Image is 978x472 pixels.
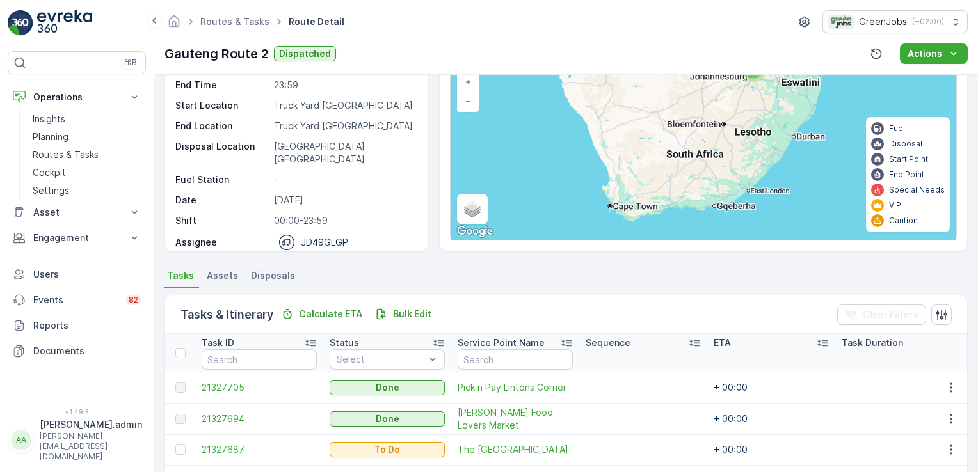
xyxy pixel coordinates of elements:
[828,15,854,29] img: Green_Jobs_Logo.png
[458,195,486,223] a: Layers
[376,413,399,425] p: Done
[274,120,415,132] p: Truck Yard [GEOGRAPHIC_DATA]
[28,146,146,164] a: Routes & Tasks
[376,381,399,394] p: Done
[330,380,445,395] button: Done
[337,353,425,366] p: Select
[707,434,835,465] td: + 00:00
[175,382,186,393] div: Toggle Row Selected
[393,308,431,320] p: Bulk Edit
[274,99,415,112] p: Truck Yard [GEOGRAPHIC_DATA]
[889,200,901,210] p: VIP
[175,194,269,207] p: Date
[33,148,99,161] p: Routes & Tasks
[175,99,269,112] p: Start Location
[251,269,295,282] span: Disposals
[714,336,731,349] p: ETA
[908,47,942,60] p: Actions
[274,214,415,227] p: 00:00-23:59
[167,19,181,30] a: Homepage
[837,304,926,325] button: Clear Filters
[454,223,496,240] a: Open this area in Google Maps (opens a new window)
[8,262,146,287] a: Users
[889,154,928,164] p: Start Point
[274,79,415,91] p: 23:59
[40,431,142,462] p: [PERSON_NAME][EMAIL_ADDRESS][DOMAIN_NAME]
[202,336,234,349] p: Task ID
[28,182,146,200] a: Settings
[8,418,146,462] button: AA[PERSON_NAME].admin[PERSON_NAME][EMAIL_ADDRESS][DOMAIN_NAME]
[175,414,186,424] div: Toggle Row Selected
[889,216,918,226] p: Caution
[458,443,573,456] span: The [GEOGRAPHIC_DATA]
[279,47,331,60] p: Dispatched
[863,308,918,321] p: Clear Filters
[889,169,924,180] p: End Point
[175,236,217,249] p: Assignee
[28,164,146,182] a: Cockpit
[465,95,472,106] span: −
[180,306,273,324] p: Tasks & Itinerary
[451,36,956,240] div: 0
[859,15,907,28] p: GreenJobs
[207,269,238,282] span: Assets
[8,287,146,313] a: Events82
[8,225,146,251] button: Engagement
[129,295,138,305] p: 82
[33,166,66,179] p: Cockpit
[11,430,31,450] div: AA
[330,442,445,457] button: To Do
[164,44,269,63] p: Gauteng Route 2
[40,418,142,431] p: [PERSON_NAME].admin
[33,130,68,143] p: Planning
[454,223,496,240] img: Google
[458,91,477,111] a: Zoom Out
[274,46,336,61] button: Dispatched
[370,306,437,322] button: Bulk Edit
[8,200,146,225] button: Asset
[330,411,445,427] button: Done
[33,232,120,244] p: Engagement
[301,236,348,249] p: JD49GLGP
[175,140,269,166] p: Disposal Location
[299,308,362,320] p: Calculate ETA
[274,140,415,166] p: [GEOGRAPHIC_DATA] [GEOGRAPHIC_DATA]
[458,443,573,456] a: The Hill Centre
[889,185,945,195] p: Special Needs
[167,269,194,282] span: Tasks
[707,372,835,403] td: + 00:00
[175,173,269,186] p: Fuel Station
[8,338,146,364] a: Documents
[374,443,400,456] p: To Do
[175,444,186,455] div: Toggle Row Selected
[33,345,141,358] p: Documents
[202,413,317,425] a: 21327694
[175,120,269,132] p: End Location
[33,113,65,125] p: Insights
[458,406,573,432] a: Lynnwood Lane Food Lovers Market
[33,184,69,197] p: Settings
[842,336,903,349] p: Task Duration
[889,123,905,134] p: Fuel
[8,408,146,416] span: v 1.49.3
[586,336,630,349] p: Sequence
[33,206,120,219] p: Asset
[286,15,347,28] span: Route Detail
[33,91,120,104] p: Operations
[458,406,573,432] span: [PERSON_NAME] Food Lovers Market
[458,72,477,91] a: Zoom In
[707,403,835,434] td: + 00:00
[822,10,968,33] button: GreenJobs(+02:00)
[202,443,317,456] a: 21327687
[37,10,92,36] img: logo_light-DOdMpM7g.png
[175,79,269,91] p: End Time
[912,17,944,27] p: ( +02:00 )
[33,294,118,306] p: Events
[202,381,317,394] a: 21327705
[33,319,141,332] p: Reports
[458,381,573,394] a: Pick n Pay Lintons Corner
[458,336,545,349] p: Service Point Name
